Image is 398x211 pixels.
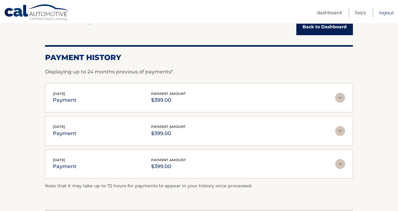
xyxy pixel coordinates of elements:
[53,162,76,171] p: payment
[53,91,65,96] span: [DATE]
[4,4,69,22] a: Cal Automotive
[151,124,186,129] span: payment amount
[151,129,186,138] p: $399.00
[151,91,186,96] span: payment amount
[53,124,65,129] span: [DATE]
[317,7,342,18] a: Dashboard
[335,126,345,136] img: accordion-rest.svg
[53,96,76,105] p: payment
[355,7,366,18] a: FAQ's
[45,53,353,62] h2: Payment History
[53,158,65,162] span: [DATE]
[151,162,186,171] p: $399.00
[379,7,394,18] a: Logout
[296,19,353,35] a: Back to Dashboard
[151,96,186,105] p: $399.00
[335,93,345,103] img: accordion-rest.svg
[53,129,76,138] p: payment
[151,158,186,162] span: payment amount
[45,68,353,76] p: Displaying up to 24 months previous of payments*.
[45,182,353,190] p: Note that it may take up to 72 hours for payments to appear in your history once processed.
[335,159,345,169] img: accordion-rest.svg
